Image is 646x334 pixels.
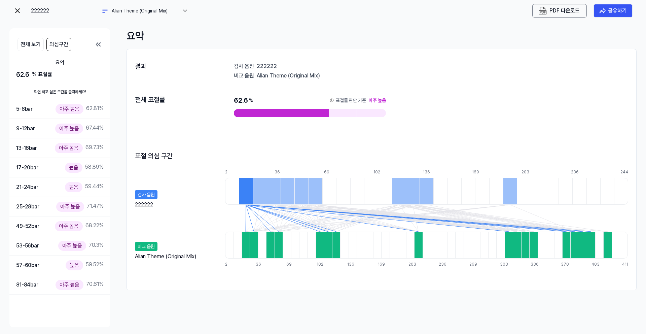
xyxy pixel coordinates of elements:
[522,169,535,175] div: 203
[58,241,104,250] div: 70.3 %
[599,7,606,14] img: share
[16,105,33,113] div: 5-8 bar
[32,70,52,78] div: % 표절률
[500,261,508,267] div: 303
[56,202,104,211] div: 71.47 %
[17,38,44,51] button: 전체 보기
[16,69,104,79] div: 62.6
[317,261,325,267] div: 102
[112,7,179,14] div: Alian Theme (Original Mix)
[16,124,35,133] div: 9-12 bar
[16,59,104,67] div: 요약
[13,7,22,15] img: exit
[591,261,600,267] div: 403
[561,261,569,267] div: 370
[65,163,82,172] div: 높음
[55,124,104,133] div: 67.44 %
[225,169,239,175] div: 2
[46,38,71,51] button: 의심구간
[16,202,39,211] div: 25-28 bar
[549,6,580,15] div: PDF 다운로드
[329,96,386,105] button: 표절률 판단 기준아주 높음
[439,261,447,267] div: 236
[594,4,633,18] button: 공유하기
[9,54,110,85] button: 요약62.6 % 표절률
[58,241,86,250] div: 아주 높음
[469,261,477,267] div: 269
[56,104,83,114] div: 아주 높음
[369,96,386,105] div: 아주 높음
[16,183,38,192] div: 21-24 bar
[16,222,39,231] div: 49-52 bar
[539,7,547,15] img: PDF Download
[55,124,83,133] div: 아주 높음
[66,260,83,270] div: 높음
[56,280,104,290] div: 70.61 %
[286,261,294,267] div: 69
[56,280,83,290] div: 아주 높음
[65,163,104,172] div: 58.89 %
[16,241,39,250] div: 53-56 bar
[65,182,104,192] div: 59.44 %
[336,96,366,105] div: 표절률 판단 기준
[16,144,37,153] div: 13-16 bar
[16,280,38,289] div: 81-84 bar
[329,98,334,103] img: information
[378,261,386,267] div: 169
[55,143,104,153] div: 69.73 %
[324,169,338,175] div: 69
[16,261,39,270] div: 57-60 bar
[472,169,486,175] div: 169
[234,72,254,79] div: 비교 음원
[55,221,104,231] div: 68.22 %
[347,261,355,267] div: 136
[571,169,585,175] div: 236
[537,7,581,15] button: PDF 다운로드
[16,163,38,172] div: 17-20 bar
[423,169,437,175] div: 136
[135,151,173,161] h2: 표절 의심 구간
[56,202,84,211] div: 아주 높음
[620,169,628,175] div: 244
[234,96,386,105] div: 62.6
[135,253,196,261] div: Alian Theme (Original Mix)
[225,261,233,267] div: 2
[55,221,83,231] div: 아주 높음
[65,182,82,192] div: 높음
[55,143,83,153] div: 아주 높음
[531,261,539,267] div: 336
[9,85,110,99] div: 확인 하고 싶은 구간을 클릭하세요!
[135,96,202,104] div: 전체 표절률
[66,260,104,270] div: 59.52 %
[257,72,628,79] div: Alian Theme (Original Mix)
[31,7,98,15] div: 222222
[622,261,628,267] div: 411
[275,169,288,175] div: 36
[249,96,253,105] div: %
[608,6,627,15] div: 공유하기
[234,63,254,69] div: 검사 음원
[257,63,628,69] div: 222222
[56,104,104,114] div: 62.81 %
[135,201,153,207] div: 222222
[135,190,157,199] div: 검사 음원
[373,169,387,175] div: 102
[256,261,264,267] div: 36
[135,242,157,251] div: 비교 음원
[127,28,637,43] div: 요약
[101,7,109,15] img: another title
[408,261,417,267] div: 203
